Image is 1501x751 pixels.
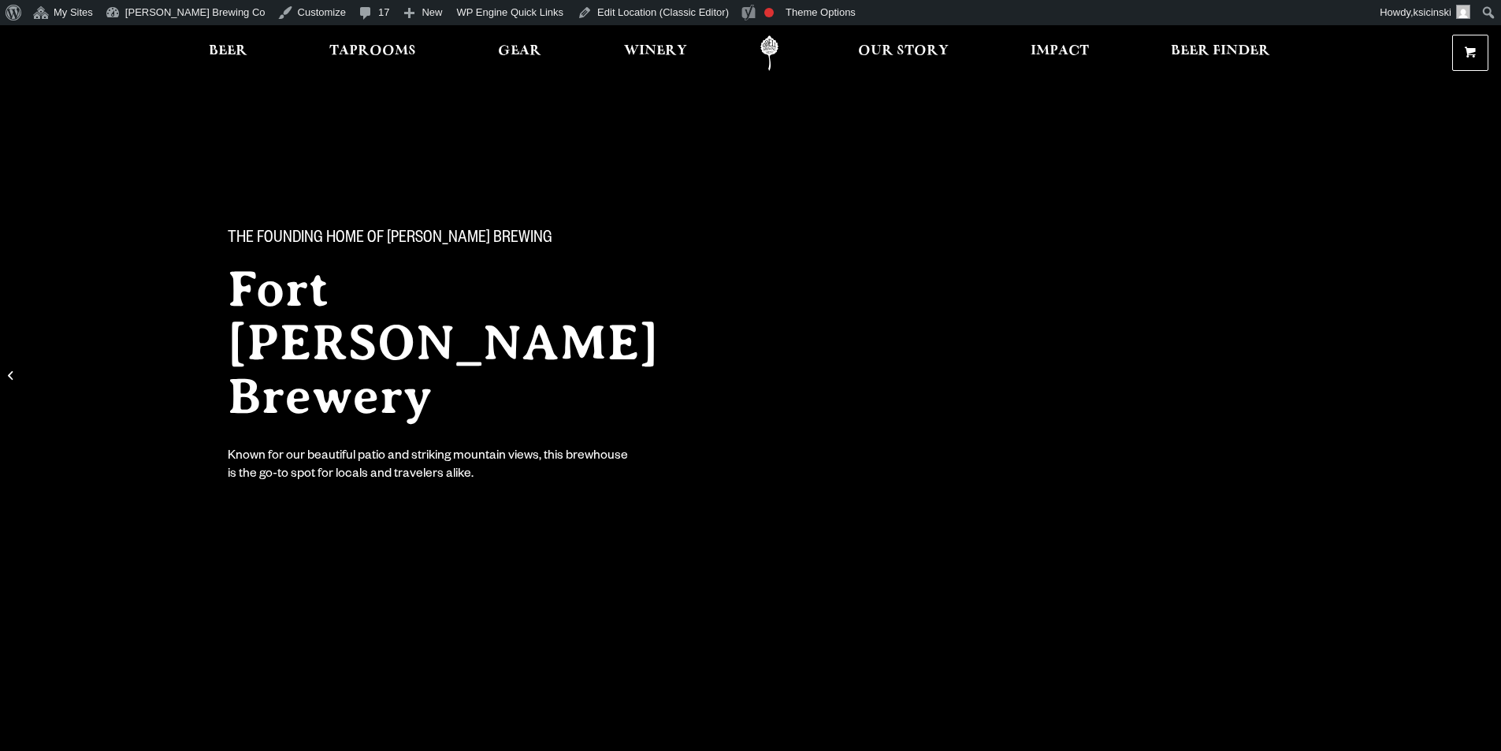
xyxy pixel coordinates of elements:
[740,35,799,71] a: Odell Home
[498,45,541,58] span: Gear
[614,35,697,71] a: Winery
[228,448,631,485] div: Known for our beautiful patio and striking mountain views, this brewhouse is the go-to spot for l...
[1031,45,1089,58] span: Impact
[228,262,719,423] h2: Fort [PERSON_NAME] Brewery
[848,35,959,71] a: Our Story
[624,45,687,58] span: Winery
[488,35,552,71] a: Gear
[319,35,426,71] a: Taprooms
[209,45,247,58] span: Beer
[1020,35,1099,71] a: Impact
[228,229,552,250] span: The Founding Home of [PERSON_NAME] Brewing
[1171,45,1270,58] span: Beer Finder
[329,45,416,58] span: Taprooms
[1161,35,1280,71] a: Beer Finder
[764,8,774,17] div: Focus keyphrase not set
[199,35,258,71] a: Beer
[1414,6,1451,18] span: ksicinski
[858,45,949,58] span: Our Story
